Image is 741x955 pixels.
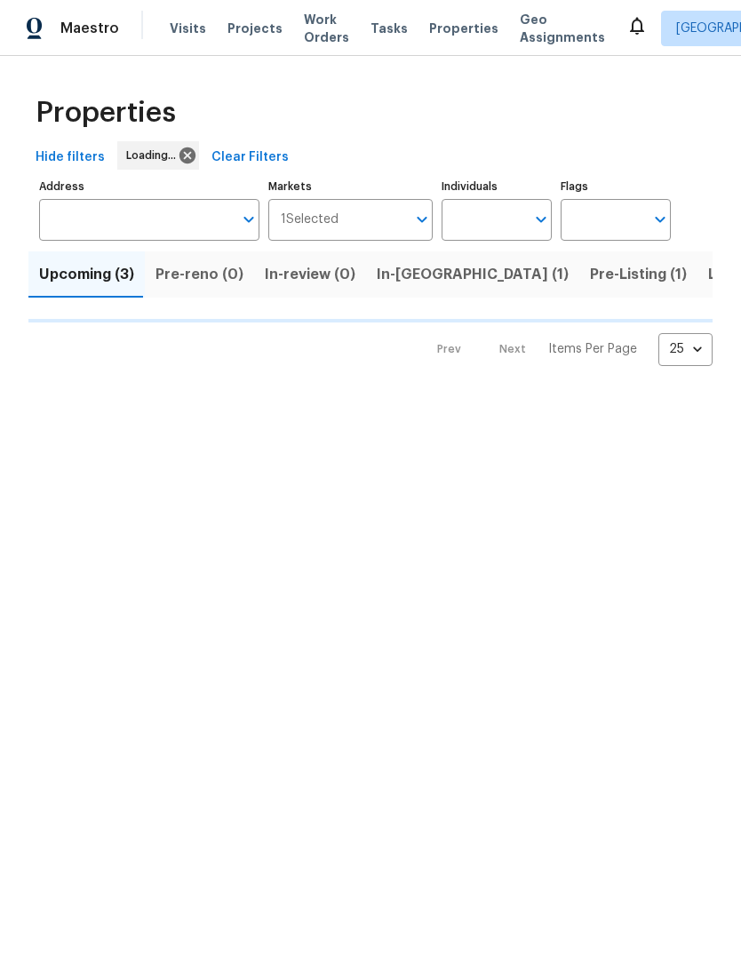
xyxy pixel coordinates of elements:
[126,147,183,164] span: Loading...
[28,141,112,174] button: Hide filters
[39,262,134,287] span: Upcoming (3)
[420,333,713,366] nav: Pagination Navigation
[658,326,713,372] div: 25
[211,147,289,169] span: Clear Filters
[648,207,673,232] button: Open
[442,181,552,192] label: Individuals
[529,207,554,232] button: Open
[281,212,339,227] span: 1 Selected
[117,141,199,170] div: Loading...
[36,104,176,122] span: Properties
[561,181,671,192] label: Flags
[370,22,408,35] span: Tasks
[60,20,119,37] span: Maestro
[268,181,434,192] label: Markets
[36,147,105,169] span: Hide filters
[227,20,283,37] span: Projects
[304,11,349,46] span: Work Orders
[590,262,687,287] span: Pre-Listing (1)
[548,340,637,358] p: Items Per Page
[429,20,498,37] span: Properties
[410,207,434,232] button: Open
[377,262,569,287] span: In-[GEOGRAPHIC_DATA] (1)
[155,262,243,287] span: Pre-reno (0)
[236,207,261,232] button: Open
[520,11,605,46] span: Geo Assignments
[265,262,355,287] span: In-review (0)
[39,181,259,192] label: Address
[204,141,296,174] button: Clear Filters
[170,20,206,37] span: Visits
